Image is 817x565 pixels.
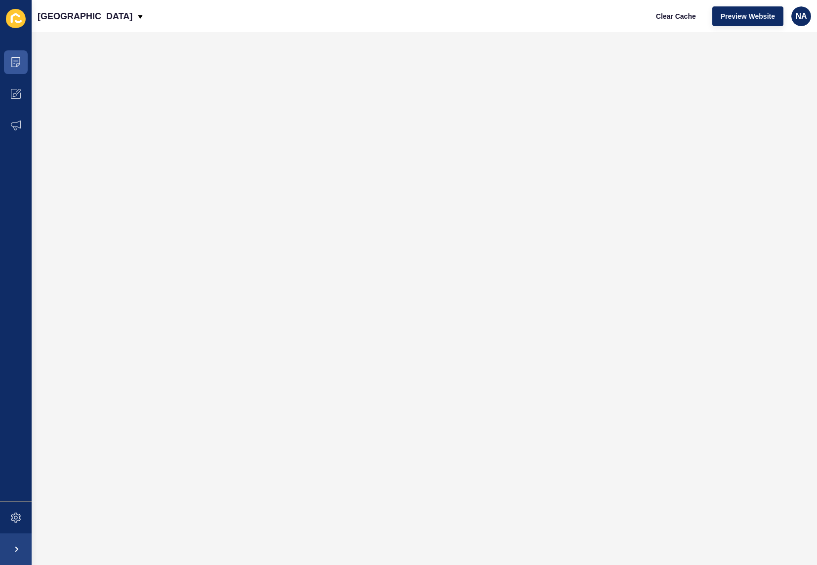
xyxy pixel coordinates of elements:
iframe: To enrich screen reader interactions, please activate Accessibility in Grammarly extension settings [32,32,817,565]
button: Clear Cache [648,6,704,26]
p: [GEOGRAPHIC_DATA] [38,4,132,29]
span: NA [795,11,807,21]
button: Preview Website [712,6,783,26]
span: Clear Cache [656,11,696,21]
span: Preview Website [721,11,775,21]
